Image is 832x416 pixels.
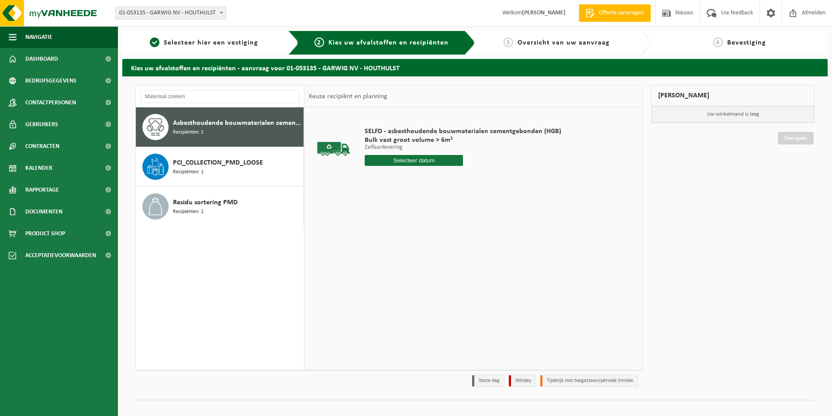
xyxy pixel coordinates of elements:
span: Offerte aanvragen [597,9,646,17]
li: Holiday [509,375,536,387]
span: Recipiënten: 1 [173,208,204,216]
span: Rapportage [25,179,59,201]
span: 01-053135 - GARWIG NV - HOUTHULST [115,7,226,20]
span: Navigatie [25,26,52,48]
h2: Kies uw afvalstoffen en recipiënten - aanvraag voor 01-053135 - GARWIG NV - HOUTHULST [122,59,828,76]
div: Keuze recipiënt en planning [304,86,392,107]
span: 3 [504,38,513,47]
span: 2 [314,38,324,47]
button: Asbesthoudende bouwmaterialen cementgebonden (hechtgebonden) Recipiënten: 1 [136,107,304,147]
span: Recipiënten: 1 [173,168,204,176]
span: Recipiënten: 1 [173,128,204,137]
span: 01-053135 - GARWIG NV - HOUTHULST [116,7,226,19]
span: Kalender [25,157,52,179]
a: Doorgaan [778,132,814,144]
span: Contactpersonen [25,92,76,113]
button: Residu sortering PMD Recipiënten: 1 [136,187,304,226]
span: PCI_COLLECTION_PMD_LOOSE [173,158,263,168]
li: Vaste dag [472,375,504,387]
span: Overzicht van uw aanvraag [518,39,610,46]
p: Uw winkelmand is leeg [652,106,814,123]
span: Bulk vast groot volume > 6m³ [365,136,561,144]
span: SELFD - asbesthoudende bouwmaterialen cementgebonden (HGB) [365,127,561,136]
p: Zelfaanlevering [365,144,561,151]
li: Tijdelijk niet toegestaan/période limitée [540,375,638,387]
span: Bevestiging [727,39,766,46]
span: Bedrijfsgegevens [25,70,76,92]
input: Materiaal zoeken [140,90,300,103]
span: Selecteer hier een vestiging [164,39,258,46]
span: Documenten [25,201,62,223]
div: [PERSON_NAME] [651,85,815,106]
span: 4 [713,38,723,47]
a: 1Selecteer hier een vestiging [127,38,281,48]
span: Kies uw afvalstoffen en recipiënten [328,39,449,46]
span: Asbesthoudende bouwmaterialen cementgebonden (hechtgebonden) [173,118,301,128]
span: Residu sortering PMD [173,197,238,208]
iframe: chat widget [4,397,146,416]
span: Dashboard [25,48,58,70]
button: PCI_COLLECTION_PMD_LOOSE Recipiënten: 1 [136,147,304,187]
span: Product Shop [25,223,65,244]
strong: [PERSON_NAME] [522,10,566,16]
span: Contracten [25,135,59,157]
span: 1 [150,38,159,47]
input: Selecteer datum [365,155,463,166]
span: Gebruikers [25,113,58,135]
span: Acceptatievoorwaarden [25,244,96,266]
a: Offerte aanvragen [579,4,651,22]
